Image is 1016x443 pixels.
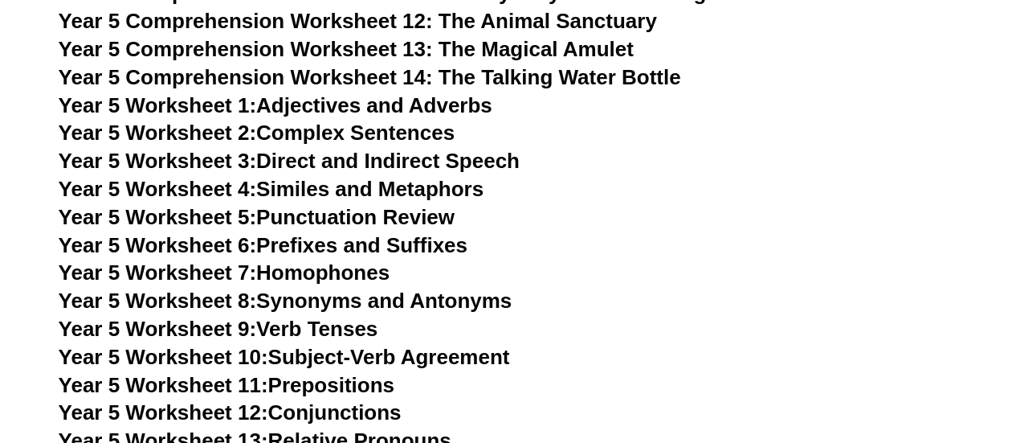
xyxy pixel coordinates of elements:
[59,400,402,425] a: Year 5 Worksheet 12:Conjunctions
[59,233,257,257] span: Year 5 Worksheet 6:
[59,177,257,201] span: Year 5 Worksheet 4:
[59,93,492,117] a: Year 5 Worksheet 1:Adjectives and Adverbs
[59,345,510,369] a: Year 5 Worksheet 10:Subject-Verb Agreement
[59,317,378,341] a: Year 5 Worksheet 9:Verb Tenses
[59,121,257,145] span: Year 5 Worksheet 2:
[59,149,520,173] a: Year 5 Worksheet 3:Direct and Indirect Speech
[59,289,257,313] span: Year 5 Worksheet 8:
[59,289,512,313] a: Year 5 Worksheet 8:Synonyms and Antonyms
[59,373,268,397] span: Year 5 Worksheet 11:
[59,260,257,285] span: Year 5 Worksheet 7:
[59,37,634,61] a: Year 5 Comprehension Worksheet 13: The Magical Amulet
[59,121,455,145] a: Year 5 Worksheet 2:Complex Sentences
[59,317,257,341] span: Year 5 Worksheet 9:
[59,9,657,33] a: Year 5 Comprehension Worksheet 12: The Animal Sanctuary
[59,400,268,425] span: Year 5 Worksheet 12:
[59,373,394,397] a: Year 5 Worksheet 11:Prepositions
[749,261,1016,443] iframe: Chat Widget
[59,205,455,229] a: Year 5 Worksheet 5:Punctuation Review
[59,93,257,117] span: Year 5 Worksheet 1:
[59,233,467,257] a: Year 5 Worksheet 6:Prefixes and Suffixes
[59,149,257,173] span: Year 5 Worksheet 3:
[59,260,390,285] a: Year 5 Worksheet 7:Homophones
[59,345,268,369] span: Year 5 Worksheet 10:
[59,65,681,89] a: Year 5 Comprehension Worksheet 14: The Talking Water Bottle
[59,177,484,201] a: Year 5 Worksheet 4:Similes and Metaphors
[59,205,257,229] span: Year 5 Worksheet 5:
